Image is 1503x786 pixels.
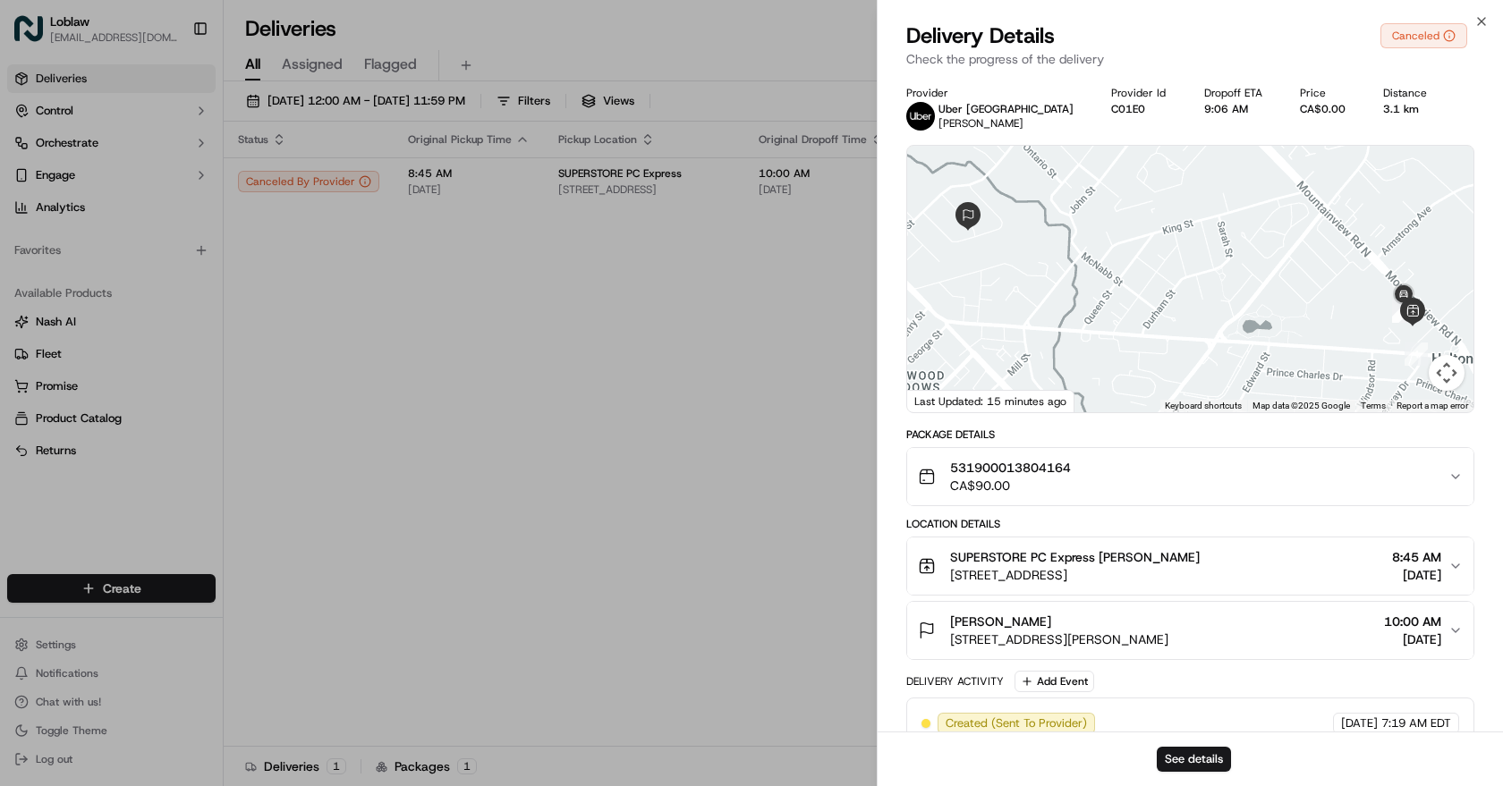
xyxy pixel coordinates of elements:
a: Report a map error [1397,401,1468,410]
button: 531900013804164CA$90.00 [907,448,1473,505]
img: uber-new-logo.jpeg [906,102,935,131]
div: Delivery Activity [906,674,1004,689]
span: [PERSON_NAME] [950,613,1051,630]
span: [DATE] [1341,715,1378,731]
span: [STREET_ADDRESS] [950,566,1200,584]
span: CA$90.00 [950,477,1071,494]
button: [PERSON_NAME][STREET_ADDRESS][PERSON_NAME]10:00 AM[DATE] [907,602,1473,659]
img: Google [912,389,971,412]
span: Delivery Details [906,21,1055,50]
span: [DATE] [1392,566,1441,584]
span: SUPERSTORE PC Express [PERSON_NAME] [950,548,1200,566]
span: 531900013804164 [950,459,1071,477]
button: Canceled [1380,23,1467,48]
div: Package Details [906,427,1474,442]
div: Location Details [906,517,1474,531]
p: Check the progress of the delivery [906,50,1474,68]
div: Dropoff ETA [1204,86,1271,100]
div: 9:06 AM [1204,102,1271,116]
button: C01E0 [1111,102,1145,116]
span: Created (Sent To Provider) [946,715,1087,731]
a: Terms (opens in new tab) [1361,401,1386,410]
button: See details [1157,747,1231,772]
button: Map camera controls [1429,355,1465,391]
div: Price [1300,86,1354,100]
button: SUPERSTORE PC Express [PERSON_NAME][STREET_ADDRESS]8:45 AM[DATE] [907,537,1473,595]
p: Uber [GEOGRAPHIC_DATA] [938,102,1074,116]
button: Add Event [1015,671,1094,692]
div: 7 [1392,300,1415,323]
div: Provider Id [1111,86,1175,100]
span: Map data ©2025 Google [1252,401,1350,410]
span: [PERSON_NAME] [938,116,1023,131]
span: 10:00 AM [1384,613,1441,630]
span: 7:19 AM EDT [1381,715,1451,731]
div: Distance [1383,86,1436,100]
div: 4 [1405,342,1428,366]
span: [DATE] [1384,630,1441,648]
a: Open this area in Google Maps (opens a new window) [912,389,971,412]
div: Provider [906,86,1083,100]
div: 3.1 km [1383,102,1436,116]
div: CA$0.00 [1300,102,1354,116]
div: Last Updated: 15 minutes ago [907,390,1074,412]
span: 8:45 AM [1392,548,1441,566]
span: [STREET_ADDRESS][PERSON_NAME] [950,630,1168,648]
button: Keyboard shortcuts [1165,400,1242,412]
